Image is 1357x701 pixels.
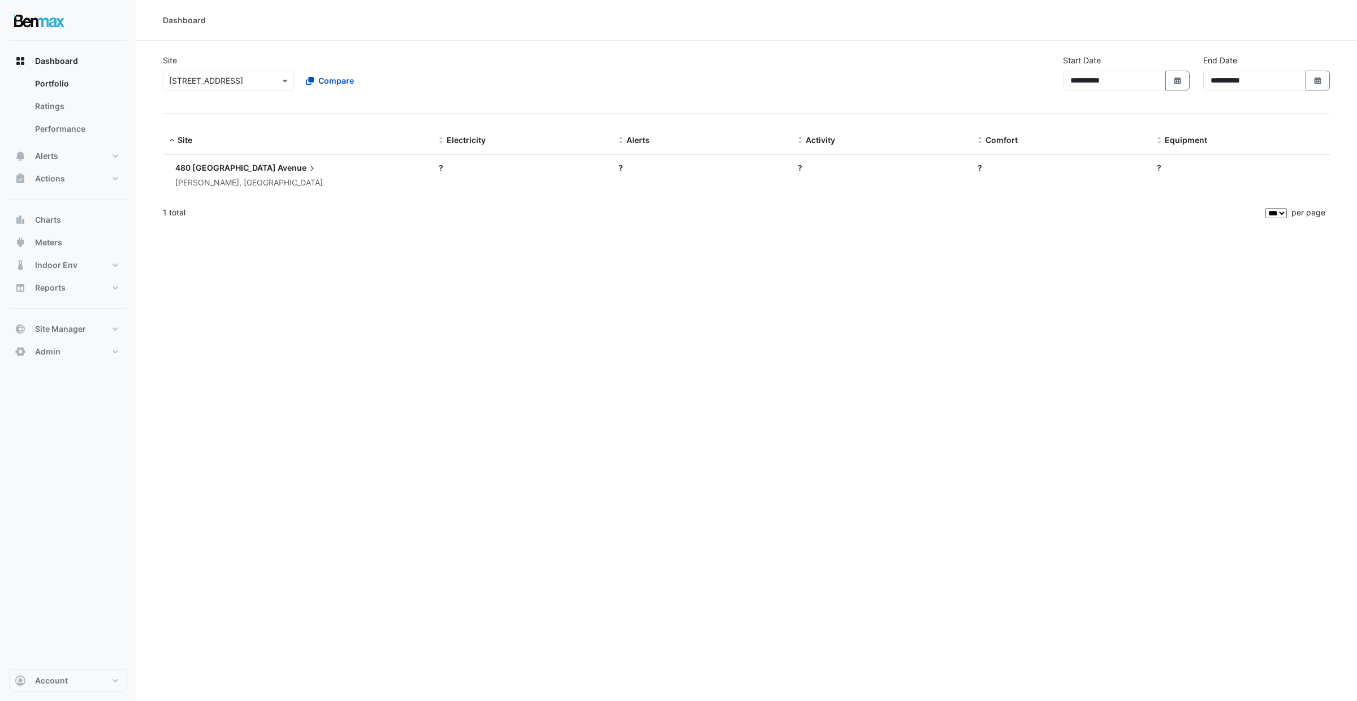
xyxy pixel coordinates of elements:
[35,323,86,335] span: Site Manager
[26,118,127,140] a: Performance
[15,323,26,335] app-icon: Site Manager
[1291,207,1325,217] span: per page
[9,50,127,72] button: Dashboard
[986,135,1018,145] span: Comfort
[175,176,323,189] div: [PERSON_NAME], [GEOGRAPHIC_DATA]
[9,669,127,692] button: Account
[9,318,127,340] button: Site Manager
[1157,162,1323,174] div: ?
[15,282,26,293] app-icon: Reports
[35,282,66,293] span: Reports
[798,162,964,174] div: ?
[35,173,65,184] span: Actions
[9,72,127,145] div: Dashboard
[14,9,64,32] img: Company Logo
[1173,76,1183,85] fa-icon: Select Date
[9,254,127,276] button: Indoor Env
[447,135,486,145] span: Electricity
[163,198,1263,227] div: 1 total
[318,75,354,86] span: Compare
[15,150,26,162] app-icon: Alerts
[163,54,177,66] label: Site
[806,135,835,145] span: Activity
[15,173,26,184] app-icon: Actions
[1165,135,1207,145] span: Equipment
[9,209,127,231] button: Charts
[1063,54,1101,66] label: Start Date
[9,340,127,363] button: Admin
[35,150,58,162] span: Alerts
[9,231,127,254] button: Meters
[175,163,276,172] span: 480 [GEOGRAPHIC_DATA]
[35,675,68,686] span: Account
[15,214,26,226] app-icon: Charts
[35,237,62,248] span: Meters
[1313,76,1323,85] fa-icon: Select Date
[35,55,78,67] span: Dashboard
[9,167,127,190] button: Actions
[15,55,26,67] app-icon: Dashboard
[439,162,605,174] div: ?
[35,214,61,226] span: Charts
[35,259,77,271] span: Indoor Env
[278,162,318,174] span: Avenue
[178,135,192,145] span: Site
[15,237,26,248] app-icon: Meters
[9,145,127,167] button: Alerts
[626,135,650,145] span: Alerts
[9,276,127,299] button: Reports
[15,259,26,271] app-icon: Indoor Env
[163,14,206,26] div: Dashboard
[1203,54,1237,66] label: End Date
[619,162,785,174] div: ?
[15,346,26,357] app-icon: Admin
[26,95,127,118] a: Ratings
[35,346,60,357] span: Admin
[299,71,361,90] button: Compare
[26,72,127,95] a: Portfolio
[978,162,1144,174] div: ?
